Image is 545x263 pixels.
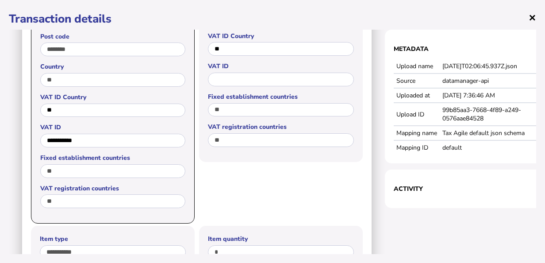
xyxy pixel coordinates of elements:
[394,140,440,155] td: Mapping ID
[208,93,354,101] label: Fixed establishment countries
[394,59,440,73] td: Upload name
[40,93,185,101] label: VAT ID Country
[40,123,185,131] label: VAT ID
[40,184,185,193] label: VAT registration countries
[208,123,354,131] label: VAT registration countries
[40,62,185,71] label: Country
[40,154,185,162] label: Fixed establishment countries
[208,62,354,70] label: VAT ID
[529,9,536,26] span: ×
[40,235,186,243] label: Item type
[394,126,440,140] td: Mapping name
[394,103,440,126] td: Upload ID
[394,88,440,103] td: Uploaded at
[9,11,536,27] h1: Transaction details
[208,32,354,40] label: VAT ID Country
[40,32,185,41] label: Post code
[208,235,354,243] label: Item quantity
[394,73,440,88] td: Source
